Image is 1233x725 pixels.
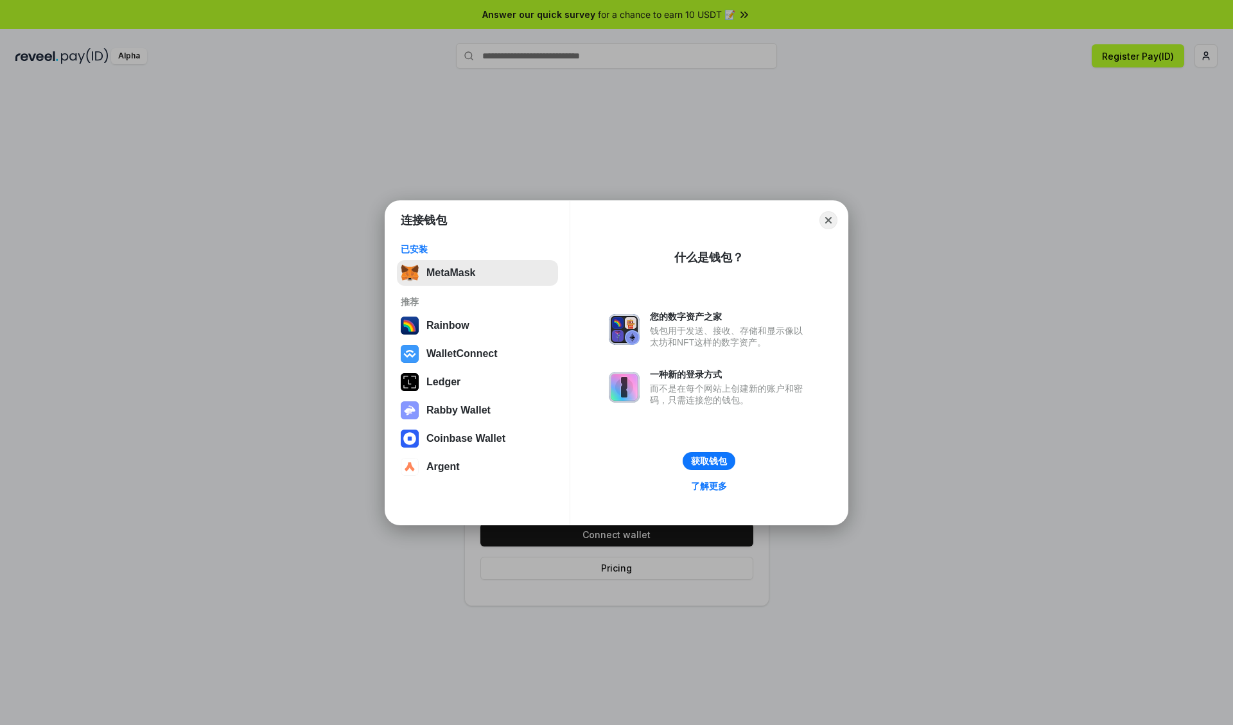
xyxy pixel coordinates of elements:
[819,211,837,229] button: Close
[397,313,558,338] button: Rainbow
[401,264,419,282] img: svg+xml,%3Csvg%20fill%3D%22none%22%20height%3D%2233%22%20viewBox%3D%220%200%2035%2033%22%20width%...
[401,243,554,255] div: 已安装
[401,213,447,228] h1: 连接钱包
[426,320,469,331] div: Rainbow
[426,433,505,444] div: Coinbase Wallet
[397,397,558,423] button: Rabby Wallet
[397,454,558,480] button: Argent
[650,325,809,348] div: 钱包用于发送、接收、存储和显示像以太坊和NFT这样的数字资产。
[609,314,640,345] img: svg+xml,%3Csvg%20xmlns%3D%22http%3A%2F%2Fwww.w3.org%2F2000%2Fsvg%22%20fill%3D%22none%22%20viewBox...
[426,267,475,279] div: MetaMask
[426,348,498,360] div: WalletConnect
[401,317,419,335] img: svg+xml,%3Csvg%20width%3D%22120%22%20height%3D%22120%22%20viewBox%3D%220%200%20120%20120%22%20fil...
[683,452,735,470] button: 获取钱包
[401,296,554,308] div: 推荐
[674,250,744,265] div: 什么是钱包？
[397,369,558,395] button: Ledger
[401,373,419,391] img: svg+xml,%3Csvg%20xmlns%3D%22http%3A%2F%2Fwww.w3.org%2F2000%2Fsvg%22%20width%3D%2228%22%20height%3...
[401,430,419,448] img: svg+xml,%3Csvg%20width%3D%2228%22%20height%3D%2228%22%20viewBox%3D%220%200%2028%2028%22%20fill%3D...
[609,372,640,403] img: svg+xml,%3Csvg%20xmlns%3D%22http%3A%2F%2Fwww.w3.org%2F2000%2Fsvg%22%20fill%3D%22none%22%20viewBox...
[426,461,460,473] div: Argent
[397,341,558,367] button: WalletConnect
[397,426,558,451] button: Coinbase Wallet
[426,376,460,388] div: Ledger
[401,401,419,419] img: svg+xml,%3Csvg%20xmlns%3D%22http%3A%2F%2Fwww.w3.org%2F2000%2Fsvg%22%20fill%3D%22none%22%20viewBox...
[650,369,809,380] div: 一种新的登录方式
[401,345,419,363] img: svg+xml,%3Csvg%20width%3D%2228%22%20height%3D%2228%22%20viewBox%3D%220%200%2028%2028%22%20fill%3D...
[650,311,809,322] div: 您的数字资产之家
[401,458,419,476] img: svg+xml,%3Csvg%20width%3D%2228%22%20height%3D%2228%22%20viewBox%3D%220%200%2028%2028%22%20fill%3D...
[683,478,735,494] a: 了解更多
[691,480,727,492] div: 了解更多
[397,260,558,286] button: MetaMask
[426,405,491,416] div: Rabby Wallet
[650,383,809,406] div: 而不是在每个网站上创建新的账户和密码，只需连接您的钱包。
[691,455,727,467] div: 获取钱包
